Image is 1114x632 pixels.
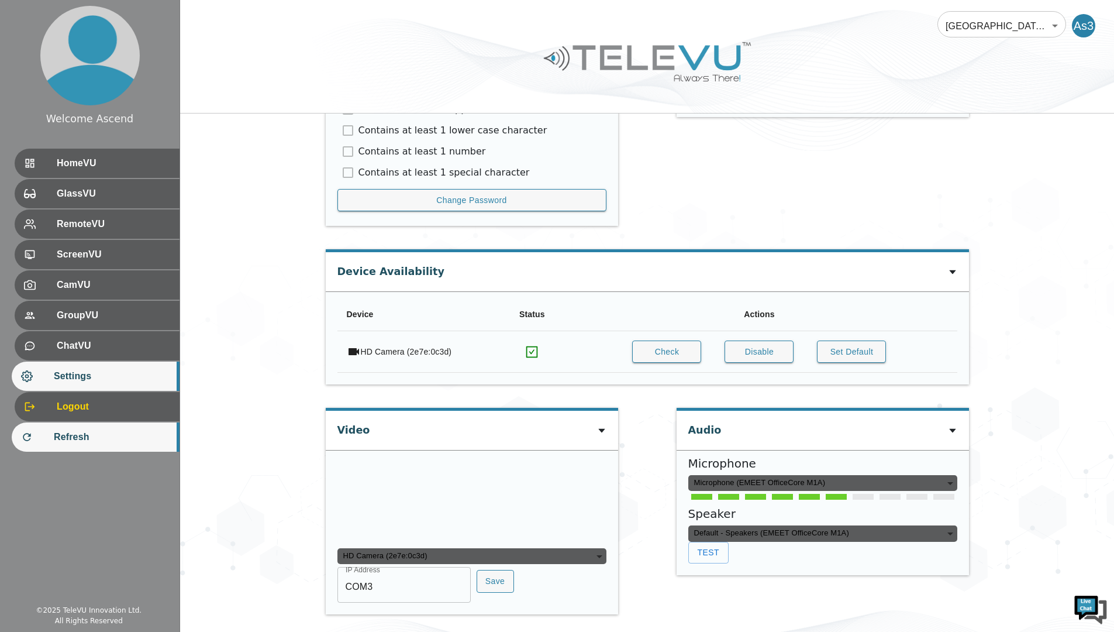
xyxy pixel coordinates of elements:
div: Logout [15,392,180,421]
button: Change Password [337,189,606,212]
span: Settings [54,369,170,383]
img: d_736959983_company_1615157101543_736959983 [20,54,49,84]
p: Contains at least 1 number [358,145,486,159]
div: As3 [1072,14,1095,37]
span: HomeVU [57,156,170,170]
div: Device Availability [337,252,444,285]
span: Refresh [54,430,170,444]
b: Device [347,310,374,319]
b: Actions [744,310,774,319]
textarea: Type your message and hit 'Enter' [6,320,223,360]
p: Contains at least 1 special character [358,166,530,180]
button: Disable [725,341,794,363]
div: HomeVU [15,149,180,178]
div: [GEOGRAPHIC_DATA] At Home [937,9,1066,42]
div: Video [337,411,370,444]
button: Set Default [817,341,886,363]
div: Refresh [12,423,180,452]
div: Minimize live chat window [192,6,220,34]
p: Contains at least 1 lower case character [358,123,547,138]
div: © 2025 TeleVU Innovation Ltd. [36,605,142,616]
div: Chat with us now [61,61,196,77]
button: Check [632,341,701,363]
div: GlassVU [15,179,180,208]
div: ScreenVU [15,240,180,269]
div: GroupVU [15,301,180,330]
img: Logo [542,37,753,86]
div: ChatVU [15,331,180,360]
span: GlassVU [57,187,170,201]
span: ChatVU [57,339,170,353]
table: simple table [337,298,957,373]
h5: Microphone [688,456,957,470]
span: GroupVU [57,308,170,322]
div: All Rights Reserved [55,616,123,626]
img: Chat Widget [1073,591,1108,626]
div: Welcome Ascend [46,111,133,126]
span: RemoteVU [57,217,170,231]
span: Logout [57,400,170,414]
span: CamVU [57,278,170,292]
button: Test [688,542,729,564]
div: HD Camera (2e7e:0c3d) [337,548,606,565]
div: CamVU [15,270,180,300]
h5: Speaker [688,507,957,521]
div: Microphone (EMEET OfficeCore M1A) [688,475,957,492]
div: Audio [688,411,722,444]
div: Default - Speakers (EMEET OfficeCore M1A) [688,525,957,542]
button: Save [477,570,514,593]
div: Settings [12,362,180,391]
img: profile.png [40,6,140,105]
div: RemoteVU [15,209,180,239]
b: Status [519,310,545,319]
span: We're online! [68,147,161,266]
div: HD Camera (2e7e:0c3d) [361,345,452,359]
span: ScreenVU [57,248,170,262]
